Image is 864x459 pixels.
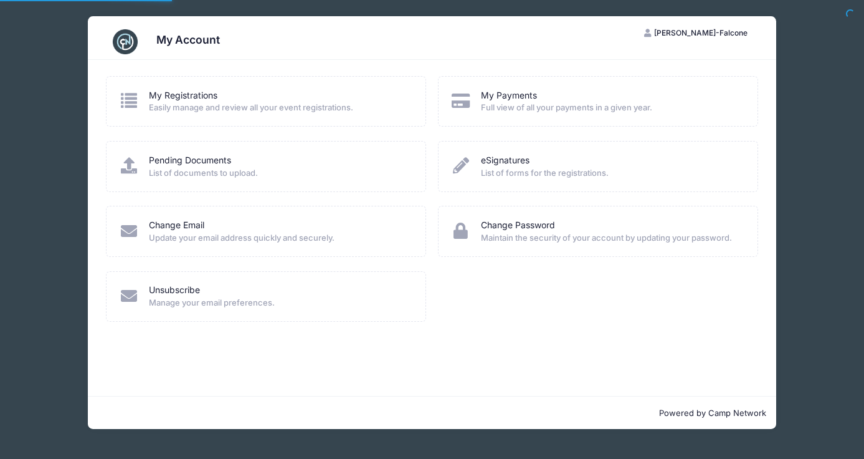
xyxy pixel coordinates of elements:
[156,33,220,46] h3: My Account
[481,232,741,244] span: Maintain the security of your account by updating your password.
[149,297,409,309] span: Manage your email preferences.
[149,284,200,297] a: Unsubscribe
[481,154,529,167] a: eSignatures
[481,167,741,180] span: List of forms for the registrations.
[149,154,231,167] a: Pending Documents
[481,102,741,114] span: Full view of all your payments in a given year.
[149,167,409,180] span: List of documents to upload.
[149,89,217,102] a: My Registrations
[113,29,138,54] img: CampNetwork
[481,89,537,102] a: My Payments
[149,219,204,232] a: Change Email
[633,22,758,44] button: [PERSON_NAME]-Falcone
[149,232,409,244] span: Update your email address quickly and securely.
[98,407,766,420] p: Powered by Camp Network
[149,102,409,114] span: Easily manage and review all your event registrations.
[654,28,748,37] span: [PERSON_NAME]-Falcone
[481,219,555,232] a: Change Password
